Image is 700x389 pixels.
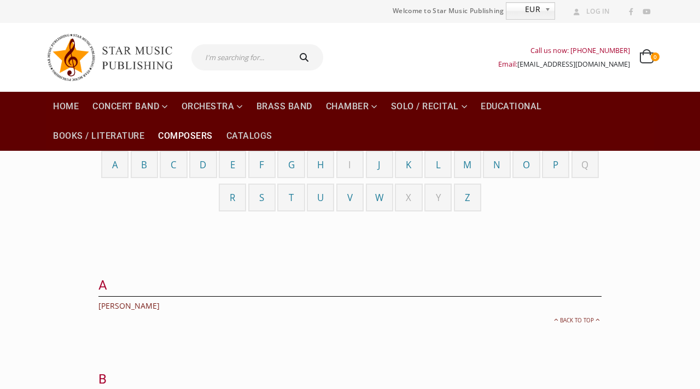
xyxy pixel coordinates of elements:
span: Q [581,158,588,172]
span: B [141,158,147,171]
span: V [347,191,353,204]
span: 0 [651,52,660,61]
span: X [406,191,411,204]
a: Brass Band [250,92,319,121]
span: O [523,158,530,171]
span: H [317,158,324,171]
a: F [259,158,264,172]
span: A [112,158,118,171]
span: S [259,191,264,204]
span: B [98,372,107,387]
a: Orchestra [175,92,249,121]
a: T [289,191,294,204]
a: Composers [151,121,219,151]
a: J [378,158,381,172]
a: [EMAIL_ADDRESS][DOMAIN_NAME] [517,60,630,69]
a: M [463,158,471,172]
a: Facebook [624,5,638,19]
button: Search [288,44,323,70]
span: EUR [506,3,540,16]
span: L [436,158,441,171]
span: E [230,158,235,171]
span: U [317,191,324,204]
a: G [288,158,295,172]
span: Y [436,191,441,204]
a: Log In [569,4,610,19]
a: Catalogs [220,121,279,151]
span: Z [465,191,470,204]
a: E [230,158,235,172]
a: V [347,191,353,204]
span: G [288,158,295,171]
a: Chamber [319,92,384,121]
img: Star Music Publishing [46,28,183,86]
a: B [141,158,147,172]
span: I [348,158,351,172]
a: H [317,158,324,172]
a: C [171,158,177,172]
span: A [98,278,108,293]
span: C [171,158,177,171]
a: N [493,158,500,172]
input: I'm searching for... [191,44,288,70]
a: Back to top [552,317,602,324]
a: R [230,191,235,204]
a: U [317,191,324,204]
a: K [406,158,411,172]
a: Youtube [639,5,654,19]
a: Books / Literature [46,121,151,151]
a: [PERSON_NAME] [98,300,160,311]
a: Home [46,92,85,121]
span: W [375,191,384,204]
span: P [553,158,558,171]
span: K [406,158,411,171]
a: S [259,191,264,204]
span: M [463,158,471,171]
span: N [493,158,500,171]
a: Solo / Recital [384,92,474,121]
a: D [200,158,206,172]
span: T [289,191,294,204]
span: Welcome to Star Music Publishing [393,3,504,19]
span: F [259,158,264,171]
a: Z [465,191,470,204]
a: Concert Band [86,92,174,121]
span: J [378,158,381,171]
div: Call us now: [PHONE_NUMBER] [498,44,630,57]
span: R [230,191,235,204]
a: A [112,158,118,172]
a: P [553,158,558,172]
span: D [200,158,206,171]
div: Email: [498,57,630,71]
a: L [436,158,441,172]
a: W [375,191,384,204]
a: Educational [474,92,549,121]
a: O [523,158,530,172]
